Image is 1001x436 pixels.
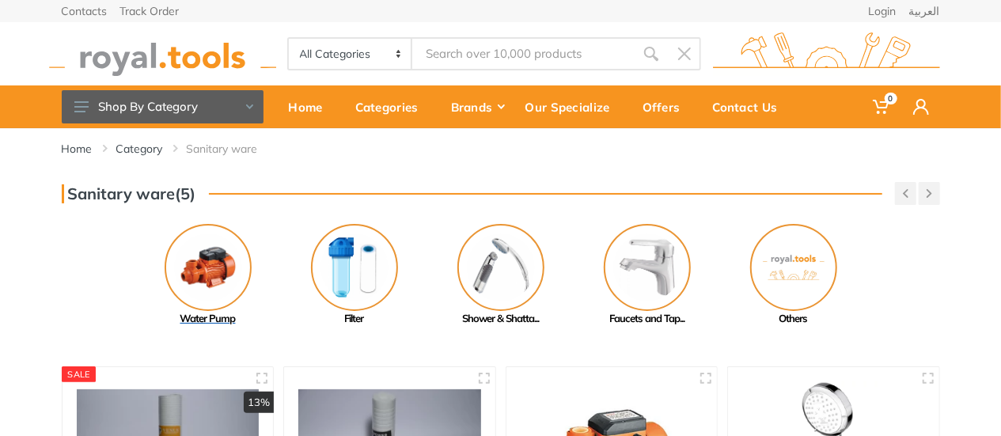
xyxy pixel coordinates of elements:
[427,224,574,327] a: Shower & Shatta...
[281,311,427,327] div: Filter
[120,6,180,17] a: Track Order
[281,224,427,327] a: Filter
[457,224,544,311] img: Royal - Shower & Shattaf
[165,224,252,311] img: Royal - Water Pump
[62,90,264,123] button: Shop By Category
[702,85,799,128] a: Contact Us
[344,90,440,123] div: Categories
[116,141,163,157] a: Category
[187,141,282,157] li: Sanitary ware
[344,85,440,128] a: Categories
[62,141,940,157] nav: breadcrumb
[311,224,398,311] img: Royal - Filter
[885,93,897,104] span: 0
[62,6,108,17] a: Contacts
[135,311,281,327] div: Water Pump
[440,90,514,123] div: Brands
[702,90,799,123] div: Contact Us
[278,90,344,123] div: Home
[631,90,702,123] div: Offers
[574,224,720,327] a: Faucets and Tap...
[514,85,631,128] a: Our Specialize
[713,32,940,76] img: royal.tools Logo
[862,85,902,128] a: 0
[909,6,940,17] a: العربية
[720,224,866,327] a: Others
[49,32,276,76] img: royal.tools Logo
[62,184,196,203] h3: Sanitary ware(5)
[289,39,413,69] select: Category
[869,6,897,17] a: Login
[514,90,631,123] div: Our Specialize
[604,224,691,311] img: Royal - Faucets and Taps
[750,224,837,311] img: No Image
[720,311,866,327] div: Others
[412,37,634,70] input: Site search
[62,141,93,157] a: Home
[427,311,574,327] div: Shower & Shatta...
[278,85,344,128] a: Home
[631,85,702,128] a: Offers
[62,366,97,382] div: SALE
[574,311,720,327] div: Faucets and Tap...
[244,392,274,414] div: 13%
[135,224,281,327] a: Water Pump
